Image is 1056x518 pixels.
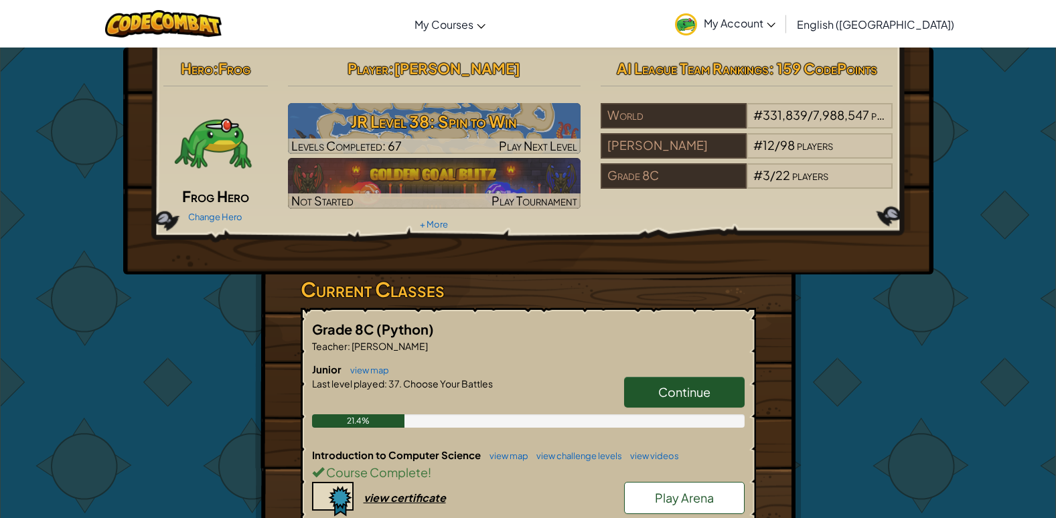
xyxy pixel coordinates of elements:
span: Grade 8C [312,321,376,337]
span: : 159 CodePoints [769,59,877,78]
span: (Python) [376,321,434,337]
span: My Courses [414,17,473,31]
span: [PERSON_NAME] [394,59,520,78]
div: [PERSON_NAME] [601,133,747,159]
a: Not StartedPlay Tournament [288,158,581,209]
span: : [388,59,394,78]
span: Play Next Level [499,138,577,153]
span: Play Tournament [492,193,577,208]
img: Golden Goal [288,158,581,209]
a: My Account [668,3,782,45]
span: 98 [780,137,795,153]
img: CodeCombat logo [105,10,222,37]
img: certificate-icon.png [312,482,354,517]
span: Levels Completed: 67 [291,138,402,153]
span: # [753,137,763,153]
span: Frog Hero [182,187,249,205]
a: [PERSON_NAME]#12/98players [601,146,893,161]
span: / [808,107,813,122]
span: Teacher [312,340,348,352]
a: view challenge levels [530,450,622,461]
span: players [797,137,833,153]
a: My Courses [408,6,492,42]
a: view map [483,450,528,461]
span: Continue [658,384,710,400]
div: 21.4% [312,414,404,428]
a: + More [420,219,448,230]
span: [PERSON_NAME] [350,340,428,352]
span: Not Started [291,193,354,208]
span: Play Arena [655,490,714,505]
span: Frog [218,59,250,78]
div: World [601,103,747,128]
span: / [775,137,780,153]
a: World#331,839/7,988,547players [601,116,893,131]
a: Change Hero [188,211,242,222]
span: My Account [704,16,775,30]
span: English ([GEOGRAPHIC_DATA]) [797,17,954,31]
img: JR Level 38: Spin to Win [288,103,581,154]
span: # [753,167,763,183]
span: : [348,340,350,352]
span: players [792,167,828,183]
span: players [871,107,907,122]
span: / [770,167,775,183]
span: Player [348,59,388,78]
span: ! [428,464,431,480]
span: Last level played [312,377,384,390]
img: avatar [675,13,697,35]
span: # [753,107,763,122]
a: view map [344,365,389,375]
h3: Current Classes [301,274,756,305]
span: AI League Team Rankings [617,59,769,78]
a: Grade 8C#3/22players [601,176,893,191]
span: 3 [763,167,770,183]
a: Play Next Level [288,103,581,154]
span: Choose Your Battles [402,377,493,390]
span: : [213,59,218,78]
span: 37. [387,377,402,390]
span: 7,988,547 [813,107,869,122]
img: Codecombat-Pets-Frog-01.png [173,103,253,183]
span: Course Complete [324,464,428,480]
div: Grade 8C [601,163,747,189]
span: Hero [181,59,213,78]
a: English ([GEOGRAPHIC_DATA]) [790,6,961,42]
span: 331,839 [763,107,808,122]
div: view certificate [364,491,446,505]
span: Introduction to Computer Science [312,448,483,461]
h3: JR Level 38: Spin to Win [288,106,581,137]
a: view videos [623,450,679,461]
span: 12 [763,137,775,153]
span: Junior [312,363,344,375]
a: view certificate [312,491,446,505]
span: : [384,377,387,390]
span: 22 [775,167,790,183]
